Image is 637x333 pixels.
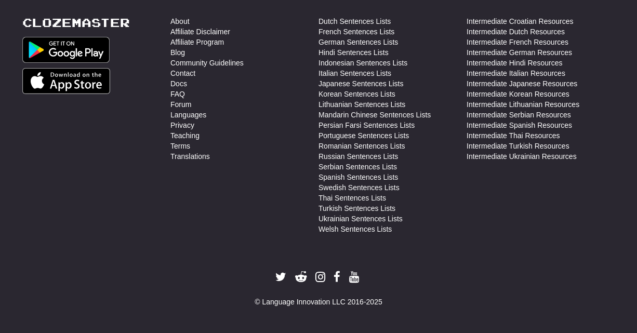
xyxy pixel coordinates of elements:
[318,141,405,151] a: Romanian Sentences Lists
[467,110,571,120] a: Intermediate Serbian Resources
[170,151,210,162] a: Translations
[170,130,200,141] a: Teaching
[22,68,110,94] img: Get it on App Store
[318,110,431,120] a: Mandarin Chinese Sentences Lists
[170,78,187,89] a: Docs
[318,214,403,224] a: Ukrainian Sentences Lists
[467,89,569,99] a: Intermediate Korean Resources
[170,120,194,130] a: Privacy
[467,16,573,26] a: Intermediate Croatian Resources
[318,162,397,172] a: Serbian Sentences Lists
[467,47,572,58] a: Intermediate German Resources
[170,26,230,37] a: Affiliate Disclaimer
[318,26,394,37] a: French Sentences Lists
[318,47,389,58] a: Hindi Sentences Lists
[318,193,386,203] a: Thai Sentences Lists
[467,130,560,141] a: Intermediate Thai Resources
[318,37,398,47] a: German Sentences Lists
[22,37,110,63] img: Get it on Google Play
[318,120,415,130] a: Persian Farsi Sentences Lists
[170,141,190,151] a: Terms
[170,89,185,99] a: FAQ
[318,151,398,162] a: Russian Sentences Lists
[467,68,565,78] a: Intermediate Italian Resources
[467,58,562,68] a: Intermediate Hindi Resources
[318,58,407,68] a: Indonesian Sentences Lists
[170,16,190,26] a: About
[318,78,403,89] a: Japanese Sentences Lists
[467,151,577,162] a: Intermediate Ukrainian Resources
[170,110,206,120] a: Languages
[318,172,398,182] a: Spanish Sentences Lists
[22,297,615,307] div: © Language Innovation LLC 2016-2025
[318,68,391,78] a: Italian Sentences Lists
[22,16,130,29] a: Clozemaster
[318,130,409,141] a: Portuguese Sentences Lists
[318,99,405,110] a: Lithuanian Sentences Lists
[467,37,568,47] a: Intermediate French Resources
[170,68,195,78] a: Contact
[318,182,400,193] a: Swedish Sentences Lists
[467,120,572,130] a: Intermediate Spanish Resources
[170,58,244,68] a: Community Guidelines
[467,141,569,151] a: Intermediate Turkish Resources
[318,224,392,234] a: Welsh Sentences Lists
[318,16,391,26] a: Dutch Sentences Lists
[170,99,191,110] a: Forum
[170,37,224,47] a: Affiliate Program
[318,89,395,99] a: Korean Sentences Lists
[467,99,579,110] a: Intermediate Lithuanian Resources
[467,78,577,89] a: Intermediate Japanese Resources
[170,47,185,58] a: Blog
[318,203,395,214] a: Turkish Sentences Lists
[467,26,565,37] a: Intermediate Dutch Resources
